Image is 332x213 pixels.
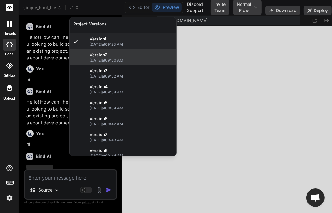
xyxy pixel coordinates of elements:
[90,122,173,127] span: [DATE] at 09:42 AM
[90,90,173,95] span: [DATE] at 09:34 AM
[90,116,108,122] span: Version 6
[90,74,173,79] span: [DATE] at 09:32 AM
[4,73,15,78] label: GitHub
[90,131,107,138] span: Version 7
[90,100,107,106] span: Version 5
[5,51,14,57] label: code
[306,188,325,207] div: Open chat
[4,96,15,101] label: Upload
[3,31,16,36] label: threads
[90,84,108,90] span: Version 4
[90,106,173,111] span: [DATE] at 09:34 AM
[90,154,173,158] span: [DATE] at 09:44 AM
[90,138,173,143] span: [DATE] at 09:43 AM
[90,147,108,154] span: Version 8
[90,68,108,74] span: Version 3
[90,36,106,42] span: Version 1
[73,21,107,27] div: Project Versions
[90,52,108,58] span: Version 2
[4,193,15,203] img: settings
[90,42,173,47] span: [DATE] at 09:28 AM
[90,58,173,63] span: [DATE] at 09:30 AM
